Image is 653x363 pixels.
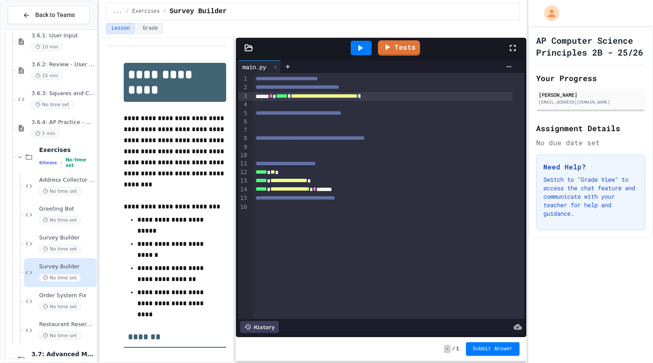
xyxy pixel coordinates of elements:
span: No time set [39,303,81,311]
span: / [126,8,129,15]
span: ... [113,8,122,15]
span: No time set [39,187,81,195]
div: 5 [238,109,249,118]
button: Submit Answer [466,342,520,356]
span: Back to Teams [35,11,75,20]
span: Survey Builder [170,6,227,17]
span: No time set [65,157,95,168]
span: Submit Answer [473,346,513,352]
div: 4 [238,101,249,109]
div: 13 [238,177,249,185]
div: 8 [238,134,249,143]
span: No time set [31,101,73,109]
div: 2 [238,83,249,92]
div: No due date set [536,138,645,148]
span: 10 min [31,43,62,51]
button: Back to Teams [8,6,90,24]
div: 1 [238,75,249,83]
h1: AP Computer Science Principles 2B - 25/26 [536,34,645,58]
div: 10 [238,151,249,160]
span: Address Collector Fix [39,177,95,184]
div: History [240,321,279,333]
div: 9 [238,143,249,152]
div: main.py [238,62,270,71]
div: 12 [238,168,249,177]
div: 14 [238,186,249,194]
div: 3 [238,92,249,101]
button: Grade [137,23,163,34]
span: 3.7: Advanced Math in Python [31,350,95,358]
div: 7 [238,126,249,135]
div: My Account [535,3,562,23]
span: 3.6.1: User Input [31,32,95,39]
span: Survey Builder [39,234,95,242]
span: Greeting Bot [39,205,95,213]
div: 16 [238,203,249,211]
span: Restaurant Reservation System [39,321,95,328]
a: Tests [378,40,420,56]
h3: Need Help? [543,162,638,172]
span: 3.6.4: AP Practice - User Input [31,119,95,126]
p: Switch to "Grade View" to access the chat feature and communicate with your teacher for help and ... [543,175,638,218]
span: No time set [39,332,81,340]
button: Lesson [106,23,135,34]
div: [PERSON_NAME] [539,91,643,98]
span: 3.6.3: Squares and Circles [31,90,95,97]
span: • [60,159,62,166]
span: 15 min [31,72,62,80]
span: Order System Fix [39,292,95,299]
h2: Assignment Details [536,122,645,134]
span: No time set [39,274,81,282]
span: 1 [456,346,459,352]
h2: Your Progress [536,72,645,84]
span: 5 min [31,129,59,138]
div: 6 [238,118,249,126]
span: No time set [39,245,81,253]
span: - [444,345,450,353]
div: [EMAIL_ADDRESS][DOMAIN_NAME] [539,99,643,105]
span: / [163,8,166,15]
div: 15 [238,194,249,203]
span: / [452,346,455,352]
span: Survey Builder [39,263,95,270]
div: 11 [238,160,249,168]
span: Exercises [39,146,95,154]
span: 6 items [39,160,57,166]
span: 3.6.2: Review - User Input [31,61,95,68]
div: main.py [238,60,281,73]
span: Exercises [132,8,160,15]
span: No time set [39,216,81,224]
